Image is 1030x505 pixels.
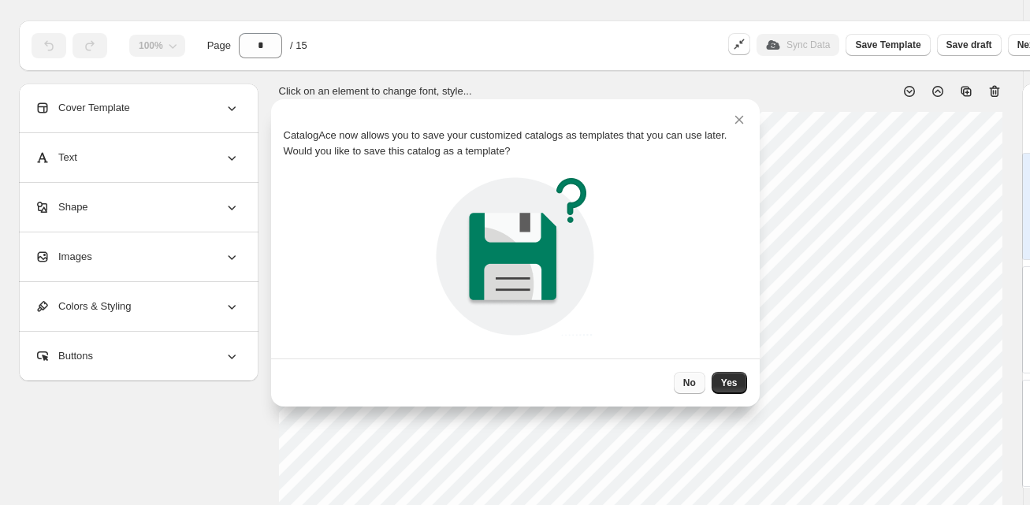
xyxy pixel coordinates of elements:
p: CatalogAce now allows you to save your customized catalogs as templates that you can use later. W... [284,128,747,159]
span: No [683,377,696,389]
button: Yes [712,372,747,394]
span: Yes [721,377,738,389]
button: No [674,372,705,394]
img: pickTemplate [430,172,600,341]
